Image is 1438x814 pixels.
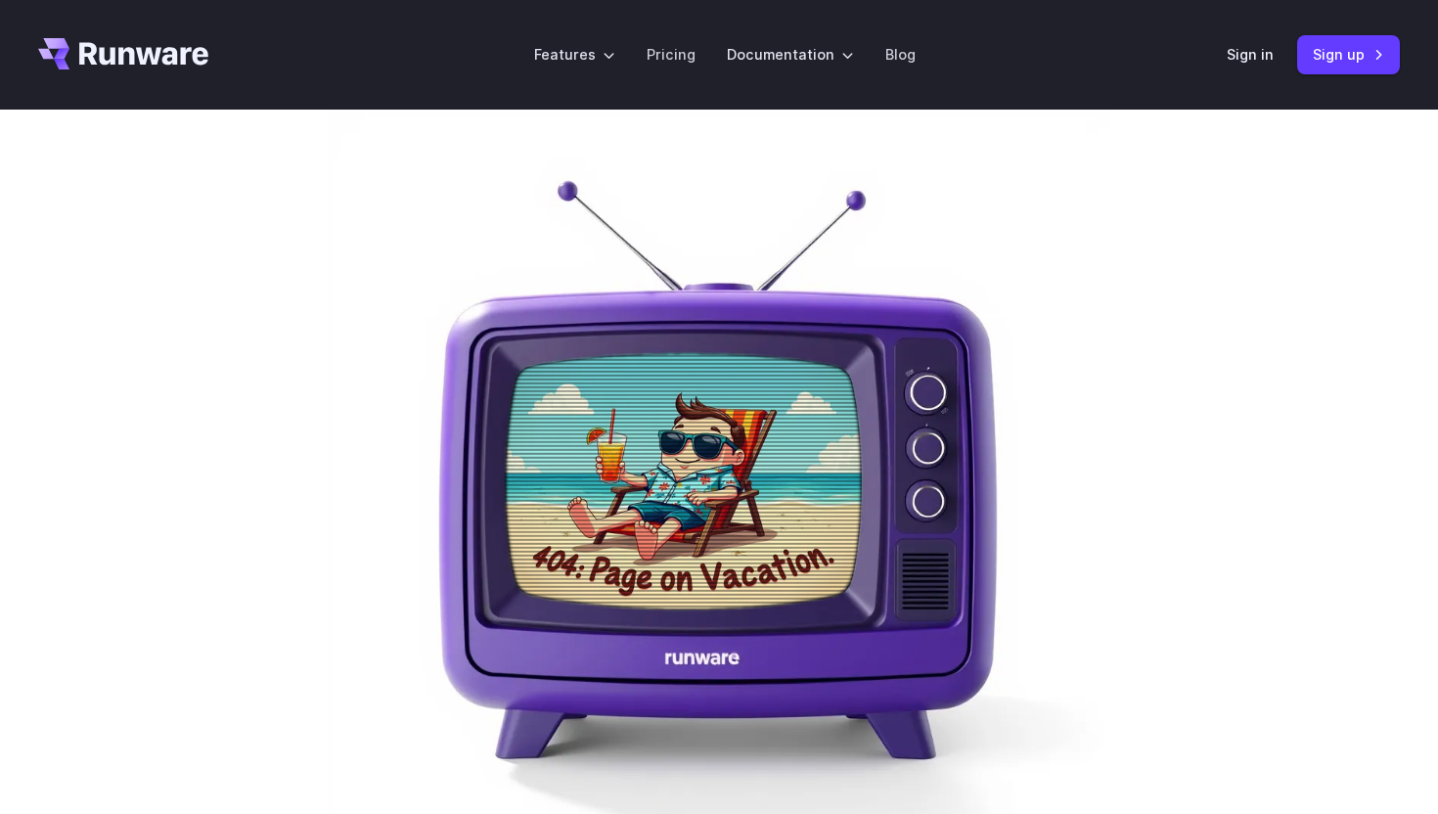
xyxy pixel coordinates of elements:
[534,43,615,66] label: Features
[38,38,208,69] a: Go to /
[1297,35,1400,73] a: Sign up
[1227,43,1274,66] a: Sign in
[727,43,854,66] label: Documentation
[647,43,696,66] a: Pricing
[885,43,916,66] a: Blog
